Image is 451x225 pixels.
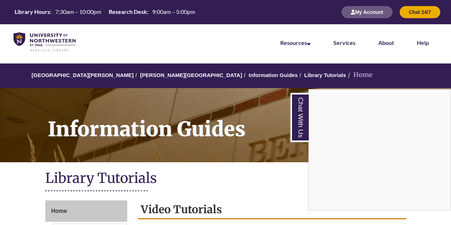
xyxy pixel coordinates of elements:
a: Chat With Us [291,93,309,142]
a: Services [333,39,355,46]
img: UNWSP Library Logo [14,32,76,52]
a: Resources [280,39,311,46]
iframe: Chat Widget [309,90,451,210]
a: About [378,39,394,46]
a: Help [417,39,429,46]
div: Chat With Us [308,89,451,210]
